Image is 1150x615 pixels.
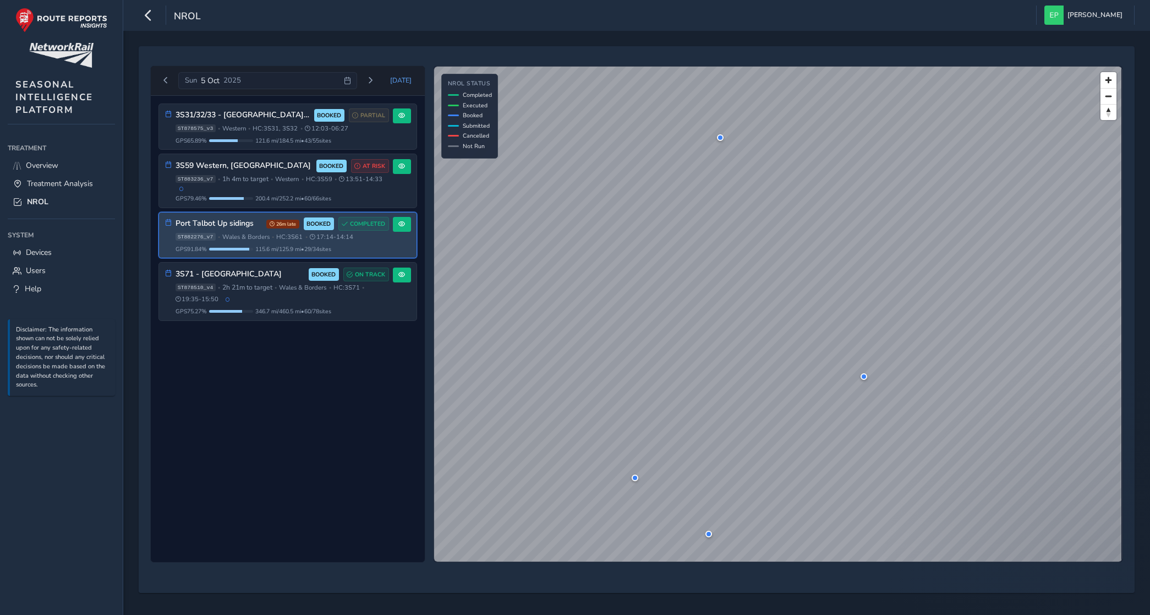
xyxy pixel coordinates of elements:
span: • [302,176,304,182]
span: ST878510_v4 [176,284,216,291]
div: Treatment [8,140,115,156]
span: GPS 79.46 % [176,194,207,203]
button: Today [383,72,419,89]
span: • [248,126,250,132]
span: • [218,126,220,132]
span: 121.6 mi / 184.5 mi • 43 / 55 sites [255,137,331,145]
span: Western [275,175,299,183]
span: SEASONAL INTELLIGENCE PLATFORM [15,78,93,116]
span: NROL [27,197,48,207]
span: 13:51 - 14:33 [339,175,382,183]
span: 346.7 mi / 460.5 mi • 60 / 78 sites [255,307,331,315]
h3: Port Talbot Up sidings [176,219,262,228]
span: • [272,234,274,240]
span: • [335,176,337,182]
span: Western [222,124,246,133]
span: • [218,176,220,182]
img: rr logo [15,8,107,32]
span: 2025 [223,75,241,85]
span: • [271,176,273,182]
span: 26m late [266,220,299,228]
span: [DATE] [390,76,412,85]
span: Devices [26,247,52,258]
span: 200.4 mi / 252.2 mi • 60 / 66 sites [255,194,331,203]
span: GPS 75.27 % [176,307,207,315]
h3: 3S71 - [GEOGRAPHIC_DATA] [176,270,305,279]
span: BOOKED [311,270,336,279]
a: Devices [8,243,115,262]
span: HC: 3S31, 3S32 [253,124,298,133]
span: PARTIAL [360,111,385,120]
span: GPS 65.89 % [176,137,207,145]
h3: 3S59 Western, [GEOGRAPHIC_DATA] [176,161,313,171]
span: ST883236_v7 [176,175,216,183]
span: BOOKED [306,220,331,228]
span: Users [26,265,46,276]
span: HC: 3S59 [306,175,332,183]
p: Disclaimer: The information shown can not be solely relied upon for any safety-related decisions,... [16,325,109,390]
a: Treatment Analysis [8,175,115,193]
a: Help [8,280,115,298]
h3: 3S31/32/33 - [GEOGRAPHIC_DATA], [GEOGRAPHIC_DATA] [GEOGRAPHIC_DATA] & [GEOGRAPHIC_DATA] [176,111,310,120]
span: Wales & Borders [279,284,326,292]
button: Zoom in [1100,72,1116,88]
span: COMPLETED [350,220,385,228]
button: [PERSON_NAME] [1044,6,1126,25]
button: Reset bearing to north [1100,104,1116,120]
button: Zoom out [1100,88,1116,104]
span: Cancelled [463,132,489,140]
span: ST882276_v7 [176,233,216,241]
a: Users [8,262,115,280]
span: Not Run [463,142,485,150]
span: BOOKED [319,162,343,171]
span: 1h 4m to target [222,175,269,183]
span: 2h 21m to target [222,283,272,292]
a: NROL [8,193,115,211]
span: GPS 91.84 % [176,245,207,253]
span: • [275,285,277,291]
span: Executed [463,101,488,110]
span: • [300,126,303,132]
span: HC: 3S71 [333,284,360,292]
img: diamond-layout [1044,6,1064,25]
span: ON TRACK [355,270,385,279]
span: ST878575_v3 [176,124,216,132]
span: Wales & Borders [222,233,270,241]
span: 12:03 - 06:27 [305,124,348,133]
span: Help [25,284,41,294]
span: Submitted [463,122,490,130]
button: Previous day [157,74,175,88]
span: • [362,285,364,291]
span: Booked [463,111,483,119]
h4: NROL Status [448,80,492,88]
span: • [305,234,308,240]
a: Overview [8,156,115,175]
span: AT RISK [363,162,385,171]
span: 17:14 - 14:14 [310,233,353,241]
img: customer logo [29,43,94,68]
span: • [329,285,331,291]
span: 19:35 - 15:50 [176,295,219,303]
span: HC: 3S61 [276,233,303,241]
span: 115.6 mi / 125.9 mi • 29 / 34 sites [255,245,331,253]
button: Next day [361,74,379,88]
canvas: Map [434,67,1121,562]
span: • [218,285,220,291]
span: Sun [185,75,197,85]
span: Completed [463,91,492,99]
span: • [218,234,220,240]
span: [PERSON_NAME] [1067,6,1122,25]
iframe: Intercom live chat [1113,578,1139,604]
span: Treatment Analysis [27,178,93,189]
span: BOOKED [317,111,341,120]
span: NROL [174,9,201,25]
div: System [8,227,115,243]
span: Overview [26,160,58,171]
span: 5 Oct [201,75,220,86]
